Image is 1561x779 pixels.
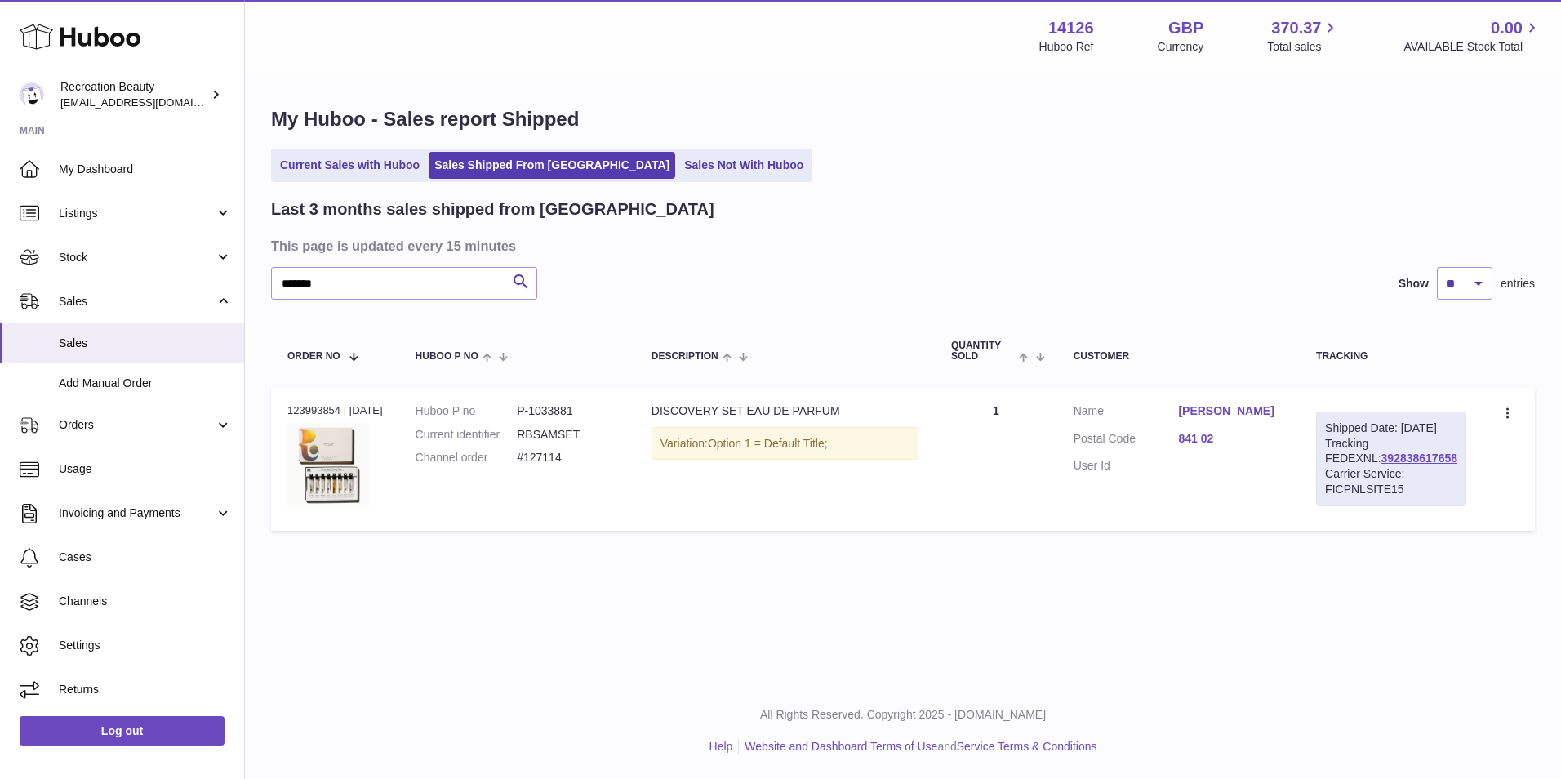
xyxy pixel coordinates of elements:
[59,638,232,653] span: Settings
[271,237,1531,255] h3: This page is updated every 15 minutes
[1267,17,1340,55] a: 370.37 Total sales
[59,505,215,521] span: Invoicing and Payments
[60,96,240,109] span: [EMAIL_ADDRESS][DOMAIN_NAME]
[1271,17,1321,39] span: 370.37
[1074,403,1179,423] dt: Name
[59,461,232,477] span: Usage
[1178,403,1283,419] a: [PERSON_NAME]
[416,403,518,419] dt: Huboo P no
[678,152,809,179] a: Sales Not With Huboo
[517,450,619,465] dd: #127114
[1325,466,1457,497] div: Carrier Service: FICPNLSITE15
[935,387,1057,531] td: 1
[1267,39,1340,55] span: Total sales
[951,341,1015,362] span: Quantity Sold
[59,417,215,433] span: Orders
[1403,39,1541,55] span: AVAILABLE Stock Total
[1048,17,1094,39] strong: 14126
[258,707,1548,723] p: All Rights Reserved. Copyright 2025 - [DOMAIN_NAME]
[517,403,619,419] dd: P-1033881
[59,376,232,391] span: Add Manual Order
[59,162,232,177] span: My Dashboard
[59,682,232,697] span: Returns
[1403,17,1541,55] a: 0.00 AVAILABLE Stock Total
[429,152,675,179] a: Sales Shipped From [GEOGRAPHIC_DATA]
[652,351,718,362] span: Description
[1501,276,1535,292] span: entries
[1158,39,1204,55] div: Currency
[957,740,1097,753] a: Service Terms & Conditions
[1039,39,1094,55] div: Huboo Ref
[1168,17,1203,39] strong: GBP
[416,427,518,443] dt: Current identifier
[287,423,369,507] img: ANWD_12ML.jpg
[287,403,383,418] div: 123993854 | [DATE]
[59,206,215,221] span: Listings
[1316,412,1466,506] div: Tracking FEDEXNL:
[59,594,232,609] span: Channels
[652,403,918,419] div: DISCOVERY SET EAU DE PARFUM
[652,427,918,461] div: Variation:
[1074,458,1179,474] dt: User Id
[1491,17,1523,39] span: 0.00
[1381,452,1457,465] a: 392838617658
[708,437,828,450] span: Option 1 = Default Title;
[416,351,478,362] span: Huboo P no
[20,716,225,746] a: Log out
[271,198,714,220] h2: Last 3 months sales shipped from [GEOGRAPHIC_DATA]
[287,351,340,362] span: Order No
[20,82,44,107] img: customercare@recreationbeauty.com
[1074,351,1283,362] div: Customer
[1399,276,1429,292] label: Show
[59,550,232,565] span: Cases
[416,450,518,465] dt: Channel order
[271,106,1535,132] h1: My Huboo - Sales report Shipped
[739,739,1096,755] li: and
[709,740,733,753] a: Help
[274,152,425,179] a: Current Sales with Huboo
[59,294,215,309] span: Sales
[745,740,937,753] a: Website and Dashboard Terms of Use
[1316,351,1466,362] div: Tracking
[59,250,215,265] span: Stock
[1325,421,1457,436] div: Shipped Date: [DATE]
[59,336,232,351] span: Sales
[1178,431,1283,447] a: 841 02
[517,427,619,443] dd: RBSAMSET
[1074,431,1179,451] dt: Postal Code
[60,79,207,110] div: Recreation Beauty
